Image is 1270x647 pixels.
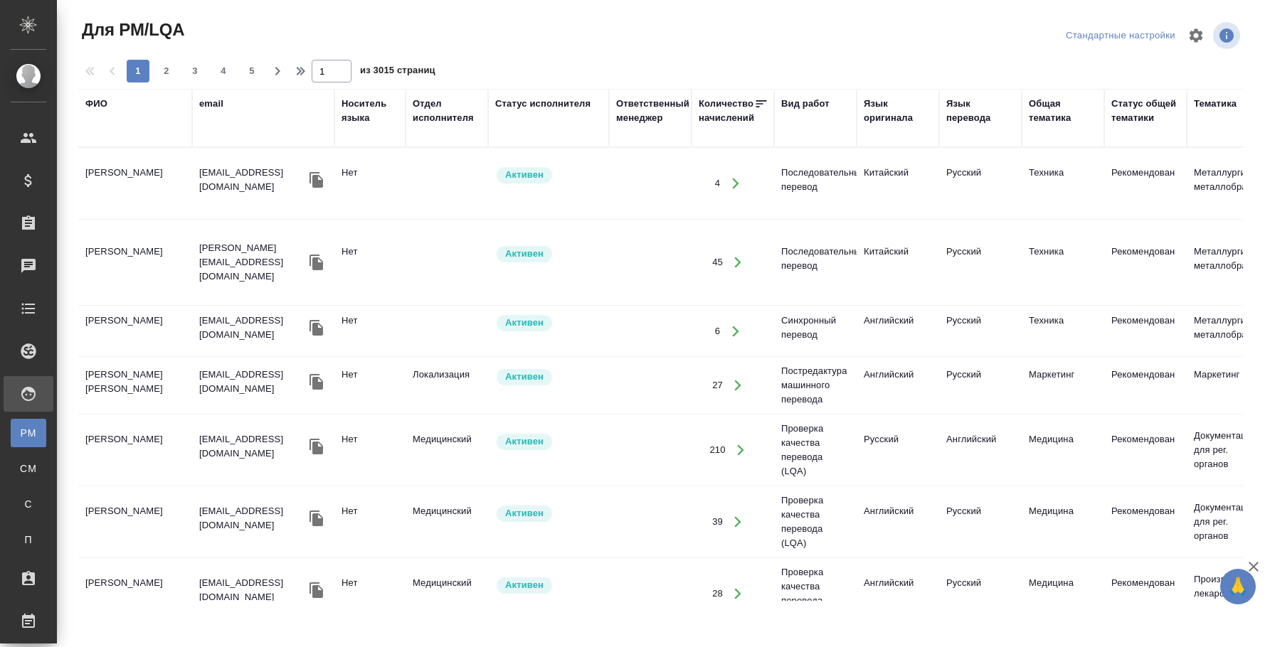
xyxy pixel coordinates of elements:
td: Документация для рег. органов [1187,493,1269,550]
td: Последовательный перевод [774,159,857,208]
span: 2 [155,64,178,78]
button: 2 [155,60,178,82]
span: Настроить таблицу [1179,18,1213,53]
td: Маркетинг [1022,360,1104,410]
td: Медицина [1022,425,1104,475]
td: Последовательный перевод [774,237,857,287]
div: email [199,97,223,111]
div: Рядовой исполнитель: назначай с учетом рейтинга [495,166,602,185]
div: Количество начислений [699,97,754,125]
p: [PERSON_NAME][EMAIL_ADDRESS][DOMAIN_NAME] [199,241,306,284]
p: [EMAIL_ADDRESS][DOMAIN_NAME] [199,368,306,396]
td: Английский [857,306,939,356]
td: Нет [334,497,406,547]
div: 39 [712,515,723,529]
button: Открыть работы [724,371,753,400]
td: Проверка качества перевода (LQA) [774,486,857,557]
span: из 3015 страниц [360,62,435,82]
button: Скопировать [306,436,327,457]
div: Рядовой исполнитель: назначай с учетом рейтинга [495,576,602,595]
td: Русский [939,360,1022,410]
p: Активен [505,434,544,449]
span: 4 [212,64,235,78]
button: Открыть работы [721,316,750,346]
td: Русский [939,306,1022,356]
td: Рекомендован [1104,306,1187,356]
div: Рядовой исполнитель: назначай с учетом рейтинга [495,314,602,333]
div: Язык оригинала [864,97,932,125]
button: 🙏 [1220,569,1256,604]
td: Английский [857,360,939,410]
td: Русский [939,159,1022,208]
a: PM [11,419,46,447]
a: П [11,525,46,554]
td: Нет [334,306,406,356]
p: [EMAIL_ADDRESS][DOMAIN_NAME] [199,504,306,533]
td: Нет [334,425,406,475]
div: split button [1062,25,1179,47]
td: Рекомендован [1104,569,1187,619]
td: Английский [939,425,1022,475]
td: Рекомендован [1104,159,1187,208]
td: [PERSON_NAME] [PERSON_NAME] [78,360,192,410]
td: Русский [939,497,1022,547]
a: С [11,490,46,518]
td: Металлургия и металлобработка [1187,237,1269,287]
div: 4 [715,176,720,191]
td: Медицина [1022,497,1104,547]
button: Скопировать [306,508,327,529]
div: Рядовой исполнитель: назначай с учетом рейтинга [495,245,602,264]
td: Рекомендован [1104,425,1187,475]
button: Открыть работы [724,508,753,537]
td: Русский [939,569,1022,619]
div: Рядовой исполнитель: назначай с учетом рейтинга [495,432,602,451]
div: 28 [712,587,723,601]
td: Техника [1022,237,1104,287]
p: Активен [505,578,544,592]
span: С [18,497,39,511]
div: Статус общей тематики [1111,97,1180,125]
td: Техника [1022,306,1104,356]
td: Техника [1022,159,1104,208]
p: [EMAIL_ADDRESS][DOMAIN_NAME] [199,166,306,194]
span: CM [18,461,39,476]
div: 210 [709,443,725,457]
p: Активен [505,370,544,384]
td: Нет [334,237,406,287]
td: Медицинский [406,569,488,619]
p: Активен [505,316,544,330]
div: Статус исполнителя [495,97,591,111]
td: Металлургия и металлобработка [1187,159,1269,208]
td: [PERSON_NAME] [78,159,192,208]
p: [EMAIL_ADDRESS][DOMAIN_NAME] [199,576,306,604]
td: Рекомендован [1104,497,1187,547]
td: [PERSON_NAME] [78,425,192,475]
td: Постредактура машинного перевода [774,357,857,414]
td: Нет [334,360,406,410]
td: Нет [334,569,406,619]
div: Носитель языка [342,97,398,125]
td: Металлургия и металлобработка [1187,306,1269,356]
td: Проверка качества перевода (LQA) [774,415,857,486]
div: Тематика [1194,97,1237,111]
td: Производство лекарственных препаратов [1187,565,1269,622]
button: Открыть работы [726,436,756,465]
td: Русский [939,237,1022,287]
p: Активен [505,168,544,182]
td: [PERSON_NAME] [78,569,192,619]
td: [PERSON_NAME] [78,237,192,287]
div: Рядовой исполнитель: назначай с учетом рейтинга [495,368,602,387]
td: Китайский [857,237,939,287]
td: Английский [857,569,939,619]
div: 27 [712,378,723,392]
div: Рядовой исполнитель: назначай с учетом рейтинга [495,504,602,523]
td: Документация для рег. органов [1187,422,1269,478]
a: CM [11,454,46,483]
td: Маркетинг [1187,360,1269,410]
button: Скопировать [306,169,327,191]
td: Синхронный перевод [774,306,857,356]
td: [PERSON_NAME] [78,306,192,356]
button: 5 [240,60,263,82]
button: Скопировать [306,579,327,601]
div: Ответственный менеджер [616,97,689,125]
